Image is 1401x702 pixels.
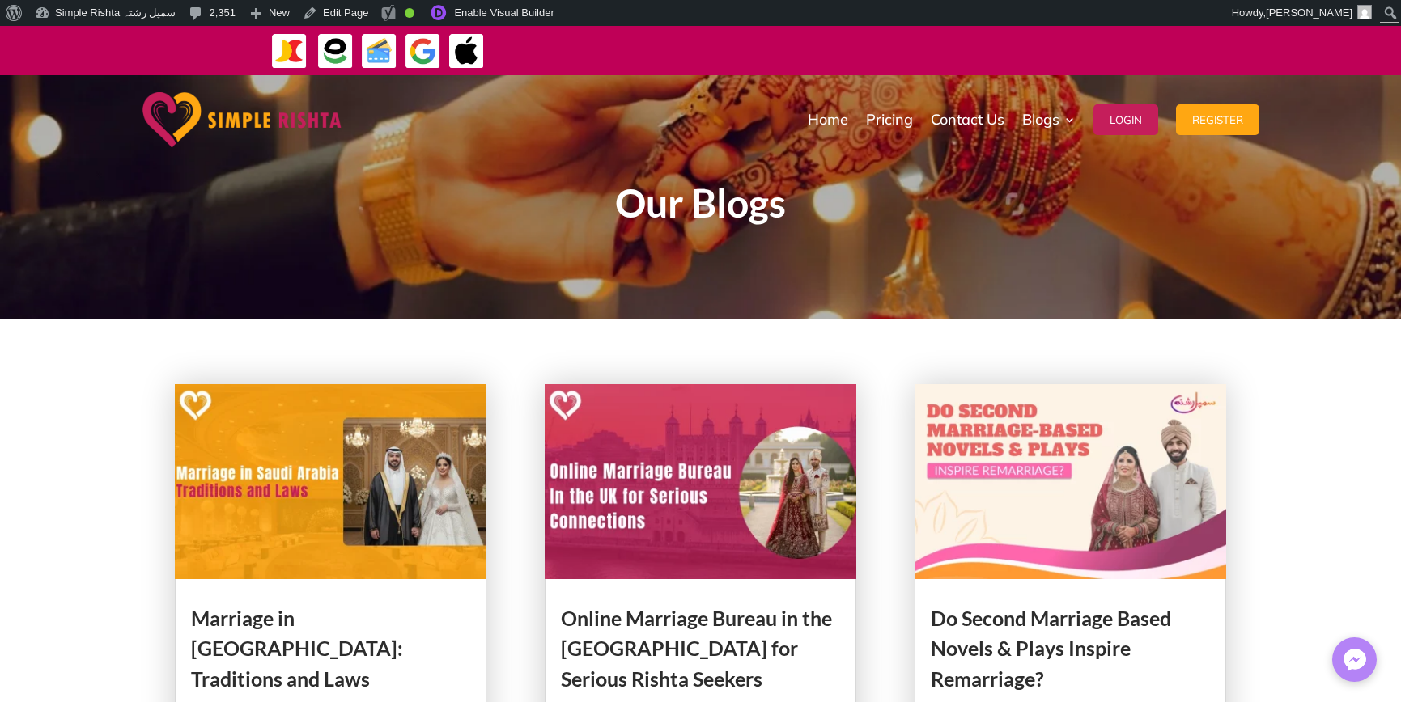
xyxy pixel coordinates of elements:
a: Online Marriage Bureau in the [GEOGRAPHIC_DATA] for Serious Rishta Seekers [561,606,832,691]
img: Messenger [1339,644,1371,676]
div: Good [405,8,414,18]
img: Do Second Marriage Based Novels & Plays Inspire Remarriage? [915,384,1227,579]
a: Contact Us [931,79,1004,160]
img: JazzCash-icon [271,33,308,70]
img: Credit Cards [361,33,397,70]
img: GooglePay-icon [405,33,441,70]
button: Login [1093,104,1158,135]
div: ایپ میں پیمنٹ صرف گوگل پے اور ایپل پے کے ذریعے ممکن ہے۔ ، یا کریڈٹ کارڈ کے ذریعے ویب سائٹ پر ہوگی۔ [534,40,1233,60]
strong: ایزی پیسہ [803,36,838,64]
img: ApplePay-icon [448,33,485,70]
a: Marriage in [GEOGRAPHIC_DATA]: Traditions and Laws [191,606,403,691]
a: Do Second Marriage Based Novels & Plays Inspire Remarriage? [931,606,1171,691]
h1: Our Blogs [264,184,1138,230]
strong: جاز کیش [843,36,877,64]
span: [PERSON_NAME] [1266,6,1352,19]
a: Pricing [866,79,913,160]
a: Login [1093,79,1158,160]
img: Online Marriage Bureau in the UK for Serious Rishta Seekers [545,384,857,579]
img: Marriage in Saudi Arabia: Traditions and Laws [175,384,487,579]
a: Register [1176,79,1259,160]
a: Blogs [1022,79,1076,160]
button: Register [1176,104,1259,135]
a: Home [808,79,848,160]
img: EasyPaisa-icon [317,33,354,70]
